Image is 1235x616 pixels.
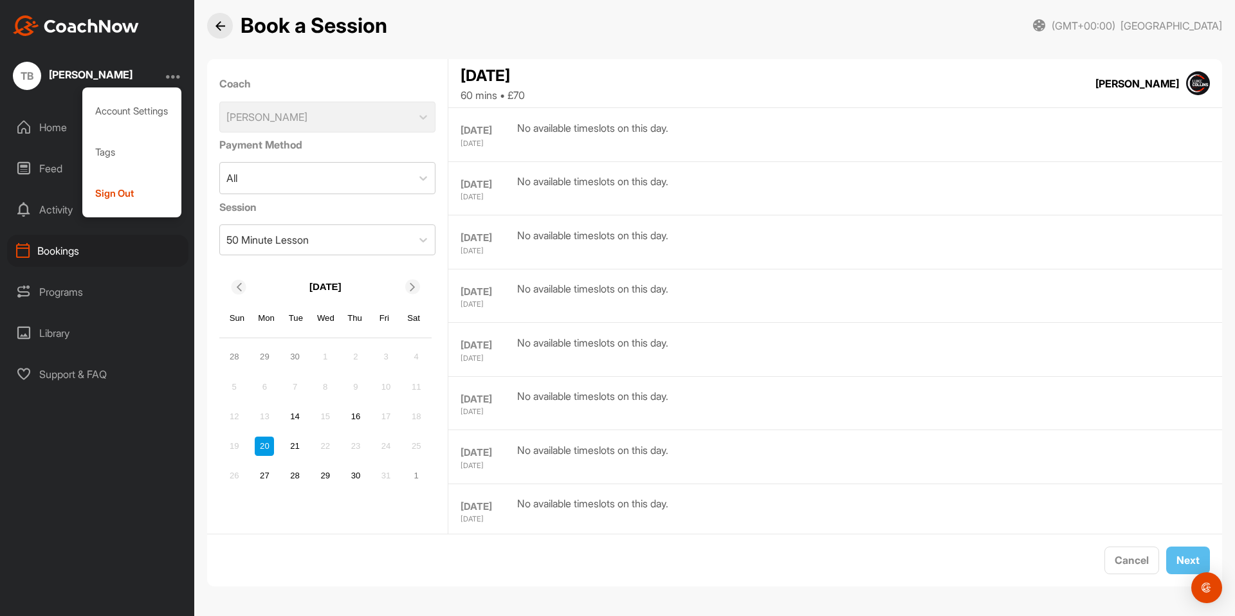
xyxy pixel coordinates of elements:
[517,388,668,417] div: No available timeslots on this day.
[7,358,188,390] div: Support & FAQ
[317,310,334,327] div: Wed
[346,466,365,485] div: Choose Thursday, October 30th, 2025
[255,407,274,426] div: Not available Monday, October 13th, 2025
[517,228,668,257] div: No available timeslots on this day.
[461,87,525,103] div: 60 mins • £70
[461,138,514,149] div: [DATE]
[347,310,363,327] div: Thu
[376,377,396,396] div: Not available Friday, October 10th, 2025
[1176,554,1200,566] span: Next
[405,310,422,327] div: Sat
[376,347,396,367] div: Not available Friday, October 3rd, 2025
[13,15,139,36] img: CoachNow
[407,437,426,456] div: Not available Saturday, October 25th, 2025
[407,347,426,367] div: Not available Saturday, October 4th, 2025
[376,407,396,426] div: Not available Friday, October 17th, 2025
[1166,547,1210,574] button: Next
[7,317,188,349] div: Library
[461,353,514,364] div: [DATE]
[1121,19,1222,33] span: [GEOGRAPHIC_DATA]
[376,310,393,327] div: Fri
[219,137,436,152] label: Payment Method
[461,500,514,514] div: [DATE]
[346,407,365,426] div: Choose Thursday, October 16th, 2025
[286,347,305,367] div: Choose Tuesday, September 30th, 2025
[7,276,188,308] div: Programs
[224,347,244,367] div: Choose Sunday, September 28th, 2025
[226,232,309,248] div: 50 Minute Lesson
[224,466,244,485] div: Not available Sunday, October 26th, 2025
[1115,554,1149,566] span: Cancel
[346,347,365,367] div: Not available Thursday, October 2nd, 2025
[82,132,182,173] div: Tags
[316,466,335,485] div: Choose Wednesday, October 29th, 2025
[461,285,514,300] div: [DATE]
[82,91,182,132] div: Account Settings
[82,173,182,214] div: Sign Out
[219,199,436,215] label: Session
[461,446,514,460] div: [DATE]
[461,460,514,471] div: [DATE]
[376,437,396,456] div: Not available Friday, October 24th, 2025
[517,174,668,203] div: No available timeslots on this day.
[255,437,274,456] div: Choose Monday, October 20th, 2025
[461,231,514,246] div: [DATE]
[517,442,668,471] div: No available timeslots on this day.
[7,111,188,143] div: Home
[461,64,525,87] div: [DATE]
[461,299,514,310] div: [DATE]
[255,347,274,367] div: Choose Monday, September 29th, 2025
[13,62,41,90] div: TB
[219,76,436,91] label: Coach
[316,407,335,426] div: Not available Wednesday, October 15th, 2025
[346,437,365,456] div: Not available Thursday, October 23rd, 2025
[461,406,514,417] div: [DATE]
[461,246,514,257] div: [DATE]
[461,192,514,203] div: [DATE]
[1095,76,1179,91] div: [PERSON_NAME]
[224,407,244,426] div: Not available Sunday, October 12th, 2025
[1104,547,1159,574] button: Cancel
[229,310,246,327] div: Sun
[461,392,514,407] div: [DATE]
[286,466,305,485] div: Choose Tuesday, October 28th, 2025
[407,407,426,426] div: Not available Saturday, October 18th, 2025
[316,347,335,367] div: Not available Wednesday, October 1st, 2025
[215,21,225,31] img: Back
[1052,19,1115,33] span: (GMT+00:00)
[517,496,668,525] div: No available timeslots on this day.
[286,407,305,426] div: Choose Tuesday, October 14th, 2025
[407,377,426,396] div: Not available Saturday, October 11th, 2025
[255,377,274,396] div: Not available Monday, October 6th, 2025
[1191,572,1222,603] div: Open Intercom Messenger
[346,377,365,396] div: Not available Thursday, October 9th, 2025
[517,120,668,149] div: No available timeslots on this day.
[517,281,668,310] div: No available timeslots on this day.
[286,377,305,396] div: Not available Tuesday, October 7th, 2025
[288,310,304,327] div: Tue
[376,466,396,485] div: Not available Friday, October 31st, 2025
[461,123,514,138] div: [DATE]
[309,280,342,294] p: [DATE]
[255,466,274,485] div: Choose Monday, October 27th, 2025
[286,437,305,456] div: Choose Tuesday, October 21st, 2025
[224,377,244,396] div: Not available Sunday, October 5th, 2025
[7,152,188,185] div: Feed
[517,335,668,364] div: No available timeslots on this day.
[461,338,514,353] div: [DATE]
[1186,71,1211,96] img: square_5324f3c746d17696c68cfe1a241c5094.jpg
[223,346,428,487] div: month 2025-10
[407,466,426,485] div: Choose Saturday, November 1st, 2025
[461,514,514,525] div: [DATE]
[224,437,244,456] div: Not available Sunday, October 19th, 2025
[316,437,335,456] div: Not available Wednesday, October 22nd, 2025
[461,177,514,192] div: [DATE]
[49,69,133,80] div: [PERSON_NAME]
[241,14,387,39] h2: Book a Session
[7,194,188,226] div: Activity
[7,235,188,267] div: Bookings
[316,377,335,396] div: Not available Wednesday, October 8th, 2025
[258,310,275,327] div: Mon
[226,170,237,186] div: All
